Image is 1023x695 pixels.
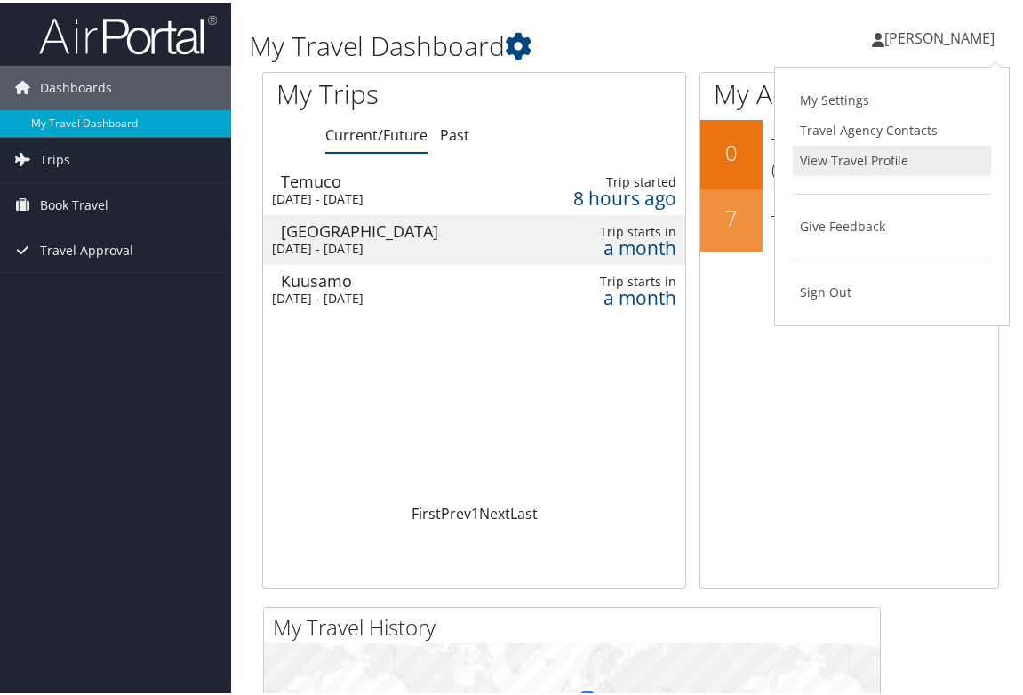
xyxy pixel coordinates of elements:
[412,501,441,521] a: First
[325,123,428,142] a: Current/Future
[552,172,676,188] div: Trip started
[700,135,763,165] h2: 0
[793,143,991,173] a: View Travel Profile
[872,9,1012,62] a: [PERSON_NAME]
[552,221,676,237] div: Trip starts in
[249,25,758,62] h1: My Travel Dashboard
[793,113,991,143] a: Travel Agency Contacts
[552,237,676,253] div: a month
[771,121,998,180] h3: Travel Approvals Pending (Advisor Booked)
[793,83,991,113] a: My Settings
[272,288,492,304] div: [DATE] - [DATE]
[441,501,471,521] a: Prev
[552,271,676,287] div: Trip starts in
[700,200,763,230] h2: 7
[771,198,998,232] h3: Trips Missing Hotels
[700,117,998,186] a: 0Travel Approvals Pending (Advisor Booked)
[440,123,469,142] a: Past
[479,501,510,521] a: Next
[40,135,70,180] span: Trips
[281,270,501,286] div: Kuusamo
[793,209,991,239] a: Give Feedback
[793,275,991,305] a: Sign Out
[884,26,995,45] span: [PERSON_NAME]
[552,287,676,303] div: a month
[272,188,492,204] div: [DATE] - [DATE]
[281,171,501,187] div: Temuco
[40,63,112,108] span: Dashboards
[552,188,676,204] div: 8 hours ago
[40,226,133,270] span: Travel Approval
[471,501,479,521] a: 1
[39,12,217,53] img: airportal-logo.png
[276,73,496,110] h1: My Trips
[281,220,501,236] div: [GEOGRAPHIC_DATA]
[700,73,998,110] h1: My Action Items
[40,180,108,225] span: Book Travel
[272,238,492,254] div: [DATE] - [DATE]
[273,610,880,640] h2: My Travel History
[510,501,538,521] a: Last
[700,187,998,249] a: 7Trips Missing Hotels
